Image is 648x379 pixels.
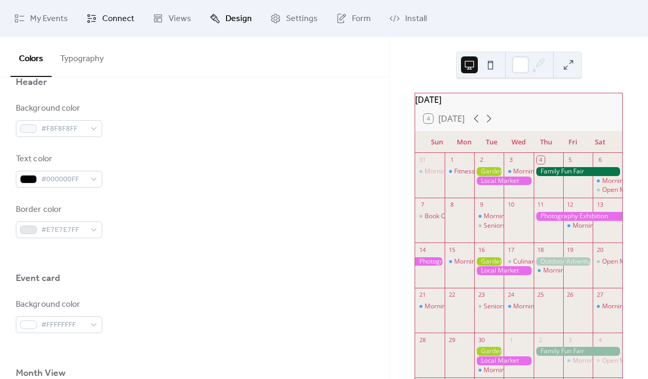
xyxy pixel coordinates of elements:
div: Family Fun Fair [534,347,622,356]
a: Install [381,4,435,33]
div: Morning Yoga Bliss [543,266,600,275]
div: Morning Yoga Bliss [573,356,629,365]
div: 14 [418,246,426,254]
button: Colors [11,37,52,77]
div: 29 [448,336,456,344]
div: Border color [16,203,100,216]
div: 28 [418,336,426,344]
div: 1 [507,336,515,344]
div: Morning Yoga Bliss [445,257,474,266]
div: Book Club Gathering [415,212,445,221]
div: [DATE] [415,93,622,106]
span: Design [225,13,252,25]
div: Header [16,76,47,89]
div: Morning Yoga Bliss [474,366,504,375]
div: Morning Yoga Bliss [474,212,504,221]
div: Gardening Workshop [474,347,504,356]
div: Sat [586,132,614,153]
div: Thu [532,132,559,153]
div: 27 [596,291,604,299]
a: Settings [262,4,326,33]
div: Morning Yoga Bliss [504,167,533,176]
div: Mon [451,132,478,153]
div: Wed [505,132,533,153]
div: Morning Yoga Bliss [504,302,533,311]
div: 24 [507,291,515,299]
div: Open Mic Night [593,356,622,365]
div: Morning Yoga Bliss [534,266,563,275]
div: Seniors' Social Tea [474,221,504,230]
span: #E7E7E7FF [41,224,85,237]
div: 4 [537,156,545,164]
div: Tue [478,132,505,153]
div: Morning Yoga Bliss [513,167,570,176]
div: 30 [477,336,485,344]
div: Morning Yoga Bliss [415,167,445,176]
div: Local Market [474,177,533,186]
div: Morning Yoga Bliss [415,302,445,311]
span: Install [405,13,427,25]
div: Morning Yoga Bliss [593,177,622,186]
button: Typography [52,37,112,76]
div: 8 [448,201,456,209]
div: 15 [448,246,456,254]
div: 25 [537,291,545,299]
div: 17 [507,246,515,254]
div: Photography Exhibition [415,257,445,266]
div: Morning Yoga Bliss [563,356,593,365]
div: Morning Yoga Bliss [484,366,540,375]
div: Gardening Workshop [474,257,504,266]
div: Open Mic Night [602,257,647,266]
div: 4 [596,336,604,344]
div: Fitness Bootcamp [445,167,474,176]
span: Connect [102,13,134,25]
div: 13 [596,201,604,209]
div: Event card [16,272,60,285]
a: Design [202,4,260,33]
div: Open Mic Night [602,186,647,195]
div: Morning Yoga Bliss [513,302,570,311]
div: Seniors' Social Tea [484,302,539,311]
div: 16 [477,246,485,254]
div: Morning Yoga Bliss [573,221,629,230]
div: 18 [537,246,545,254]
div: Seniors' Social Tea [484,221,539,230]
div: Morning Yoga Bliss [425,167,481,176]
div: 12 [566,201,574,209]
div: 9 [477,201,485,209]
div: Sun [424,132,451,153]
span: Settings [286,13,318,25]
div: 3 [566,336,574,344]
div: Morning Yoga Bliss [563,221,593,230]
span: My Events [30,13,68,25]
div: Open Mic Night [593,257,622,266]
div: Text color [16,153,100,166]
a: Views [145,4,199,33]
div: 5 [566,156,574,164]
a: Form [328,4,379,33]
div: 6 [596,156,604,164]
span: Views [169,13,191,25]
div: Culinary Cooking Class [513,257,580,266]
div: Fri [559,132,587,153]
div: 19 [566,246,574,254]
div: Background color [16,102,100,115]
div: 2 [537,336,545,344]
div: 22 [448,291,456,299]
div: Morning Yoga Bliss [425,302,481,311]
span: #FFFFFFFF [41,319,85,332]
span: #F8F8F8FF [41,123,85,135]
div: Open Mic Night [593,186,622,195]
div: 20 [596,246,604,254]
div: Culinary Cooking Class [504,257,533,266]
div: 2 [477,156,485,164]
div: Gardening Workshop [474,167,504,176]
span: #000000FF [41,173,85,186]
div: Morning Yoga Bliss [454,257,510,266]
div: 10 [507,201,515,209]
div: Seniors' Social Tea [474,302,504,311]
div: Morning Yoga Bliss [484,212,540,221]
div: Family Fun Fair [534,167,622,176]
a: My Events [6,4,76,33]
div: Local Market [474,356,533,365]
